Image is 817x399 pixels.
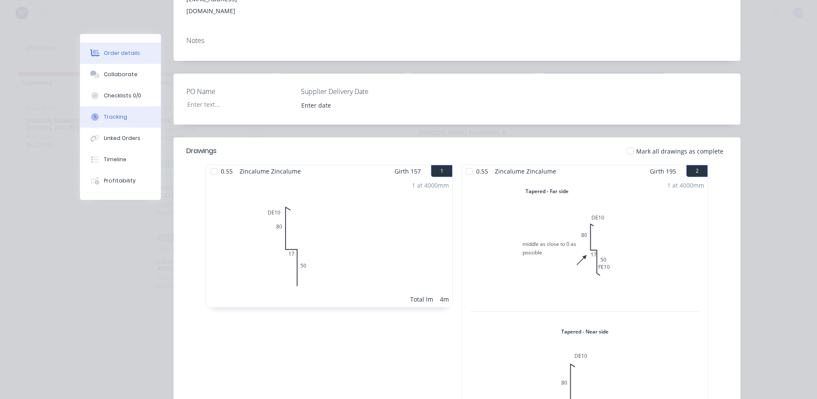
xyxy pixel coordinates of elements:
button: 1 [431,165,452,177]
div: Profitability [104,177,136,185]
div: Linked Orders [104,134,140,142]
div: 1 at 4000mm [667,181,704,190]
button: Profitability [80,170,161,191]
div: 0DE108017501 at 4000mmTotal lm4m [206,177,452,307]
span: 0.55 [473,165,491,177]
div: Checklists 0/0 [104,92,141,100]
label: Supplier Delivery Date [301,86,407,97]
button: Linked Orders [80,128,161,149]
input: Enter date [295,99,401,111]
button: Timeline [80,149,161,170]
div: Total lm [410,295,433,304]
div: 4m [440,295,449,304]
button: Order details [80,43,161,64]
div: 1 at 4000mm [412,181,449,190]
span: 0.55 [217,165,236,177]
div: Collaborate [104,71,137,78]
div: Tracking [104,113,127,121]
span: Girth 157 [394,165,421,177]
span: Mark all drawings as complete [636,147,723,156]
span: Girth 195 [650,165,676,177]
span: Zincalume Zincalume [236,165,304,177]
div: Order details [104,49,140,57]
div: Drawings [186,146,217,156]
button: Checklists 0/0 [80,85,161,106]
label: PO Name [186,86,293,97]
div: Timeline [104,156,126,163]
div: Notes [186,37,728,45]
button: Collaborate [80,64,161,85]
span: Zincalume Zincalume [491,165,560,177]
button: Tracking [80,106,161,128]
button: 2 [686,165,708,177]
